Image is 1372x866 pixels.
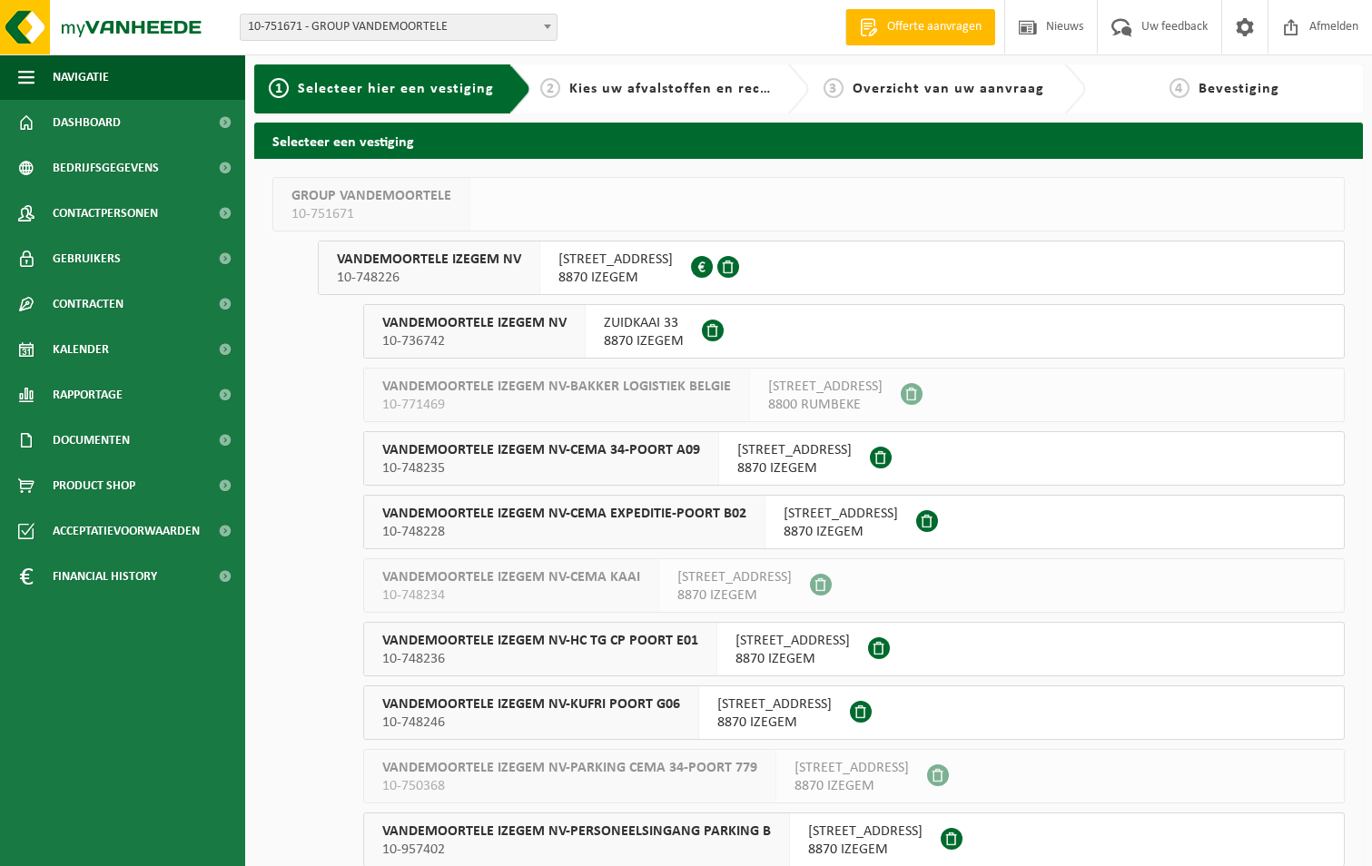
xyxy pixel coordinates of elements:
span: Contactpersonen [53,191,158,236]
span: 8870 IZEGEM [677,586,792,605]
span: Kalender [53,327,109,372]
span: [STREET_ADDRESS] [808,822,923,841]
span: 1 [269,78,289,98]
button: VANDEMOORTELE IZEGEM NV-CEMA 34-POORT A09 10-748235 [STREET_ADDRESS]8870 IZEGEM [363,431,1345,486]
span: VANDEMOORTELE IZEGEM NV [382,314,567,332]
span: 10-748235 [382,459,700,477]
span: 10-751671 [291,205,451,223]
span: [STREET_ADDRESS] [717,695,832,713]
span: Gebruikers [53,236,121,281]
span: VANDEMOORTELE IZEGEM NV-PARKING CEMA 34-POORT 779 [382,759,757,777]
span: Bedrijfsgegevens [53,145,159,191]
span: VANDEMOORTELE IZEGEM NV [337,251,521,269]
span: [STREET_ADDRESS] [784,505,898,523]
span: 8870 IZEGEM [717,713,832,732]
button: VANDEMOORTELE IZEGEM NV 10-736742 ZUIDKAAI 338870 IZEGEM [363,304,1345,359]
span: 10-750368 [382,777,757,795]
a: Offerte aanvragen [845,9,995,45]
span: 10-751671 - GROUP VANDEMOORTELE [240,14,558,41]
span: 8800 RUMBEKE [768,396,883,414]
span: Selecteer hier een vestiging [298,82,494,96]
span: 10-748226 [337,269,521,287]
span: 8870 IZEGEM [604,332,684,350]
span: Acceptatievoorwaarden [53,508,200,554]
button: VANDEMOORTELE IZEGEM NV-KUFRI POORT G06 10-748246 [STREET_ADDRESS]8870 IZEGEM [363,685,1345,740]
span: Bevestiging [1199,82,1279,96]
span: VANDEMOORTELE IZEGEM NV-CEMA 34-POORT A09 [382,441,700,459]
button: VANDEMOORTELE IZEGEM NV-CEMA EXPEDITIE-POORT B02 10-748228 [STREET_ADDRESS]8870 IZEGEM [363,495,1345,549]
span: 2 [540,78,560,98]
span: [STREET_ADDRESS] [558,251,673,269]
span: GROUP VANDEMOORTELE [291,187,451,205]
span: VANDEMOORTELE IZEGEM NV-CEMA EXPEDITIE-POORT B02 [382,505,746,523]
span: 10-748236 [382,650,698,668]
span: VANDEMOORTELE IZEGEM NV-KUFRI POORT G06 [382,695,680,713]
span: ZUIDKAAI 33 [604,314,684,332]
span: Offerte aanvragen [883,18,986,36]
button: VANDEMOORTELE IZEGEM NV 10-748226 [STREET_ADDRESS]8870 IZEGEM [318,241,1345,295]
span: [STREET_ADDRESS] [677,568,792,586]
span: Financial History [53,554,157,599]
span: VANDEMOORTELE IZEGEM NV-PERSONEELSINGANG PARKING B [382,822,771,841]
span: VANDEMOORTELE IZEGEM NV-CEMA KAAI [382,568,640,586]
span: 10-748234 [382,586,640,605]
span: Product Shop [53,463,135,508]
span: 10-771469 [382,396,731,414]
span: 8870 IZEGEM [558,269,673,287]
span: [STREET_ADDRESS] [735,632,850,650]
span: VANDEMOORTELE IZEGEM NV-HC TG CP POORT E01 [382,632,698,650]
span: [STREET_ADDRESS] [768,378,883,396]
button: VANDEMOORTELE IZEGEM NV-HC TG CP POORT E01 10-748236 [STREET_ADDRESS]8870 IZEGEM [363,622,1345,676]
span: 10-751671 - GROUP VANDEMOORTELE [241,15,557,40]
span: VANDEMOORTELE IZEGEM NV-BAKKER LOGISTIEK BELGIE [382,378,731,396]
span: Dashboard [53,100,121,145]
h2: Selecteer een vestiging [254,123,1363,158]
span: [STREET_ADDRESS] [737,441,852,459]
span: Kies uw afvalstoffen en recipiënten [569,82,819,96]
span: 3 [824,78,844,98]
span: Documenten [53,418,130,463]
span: 8870 IZEGEM [795,777,909,795]
span: 8870 IZEGEM [784,523,898,541]
span: 10-748246 [382,713,680,732]
span: 10-957402 [382,841,771,859]
span: Rapportage [53,372,123,418]
span: 10-748228 [382,523,746,541]
span: 10-736742 [382,332,567,350]
span: Navigatie [53,54,109,100]
span: 4 [1170,78,1189,98]
span: 8870 IZEGEM [737,459,852,477]
span: Contracten [53,281,123,327]
span: Overzicht van uw aanvraag [853,82,1044,96]
span: 8870 IZEGEM [735,650,850,668]
span: 8870 IZEGEM [808,841,923,859]
span: [STREET_ADDRESS] [795,759,909,777]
